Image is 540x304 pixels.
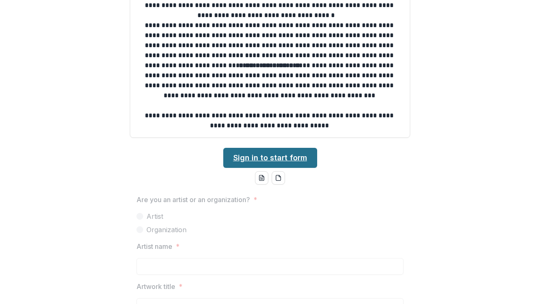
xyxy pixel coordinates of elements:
[146,225,187,235] span: Organization
[223,148,317,168] a: Sign in to start form
[272,171,285,185] button: pdf-download
[146,211,163,221] span: Artist
[136,195,250,205] p: Are you an artist or an organization?
[136,241,172,251] p: Artist name
[136,281,175,291] p: Artwork title
[255,171,268,185] button: word-download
